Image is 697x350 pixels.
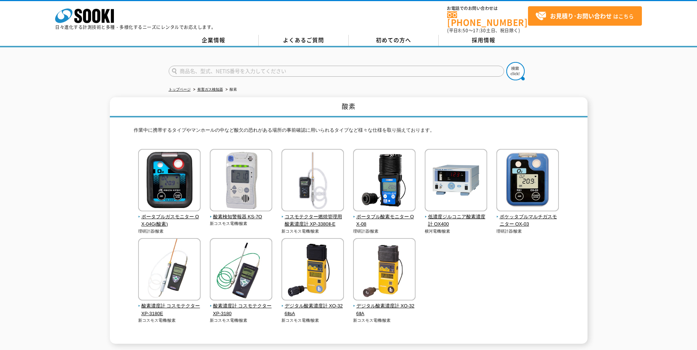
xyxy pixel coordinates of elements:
[447,11,528,26] a: [PHONE_NUMBER]
[496,206,559,228] a: ポケッタブルマルチガスモニター OX-03
[439,35,529,46] a: 採用情報
[473,27,486,34] span: 17:30
[210,238,272,302] img: 酸素濃度計 コスモテクター XP-3180
[353,295,416,317] a: デジタル酸素濃度計 XO-326ⅡA
[353,317,416,324] p: 新コスモス電機/酸素
[425,206,488,228] a: 低濃度ジルコニア酸素濃度計 OX400
[535,11,634,22] span: はこちら
[138,295,201,317] a: 酸素濃度計 コスモテクター XP-3180E
[376,36,411,44] span: 初めての方へ
[353,149,416,213] img: ポータブル酸素モニター OX-08
[447,27,520,34] span: (平日 ～ 土日、祝日除く)
[281,228,344,234] p: 新コスモス電機/酸素
[281,238,344,302] img: デジタル酸素濃度計 XO-326ⅡsA
[281,206,344,228] a: コスモテクター燃焼管理用酸素濃度計 XP-3380Ⅱ-E
[138,149,201,213] img: ポータブルガスモニター OX-04G(酸素)
[496,149,559,213] img: ポケッタブルマルチガスモニター OX-03
[550,11,612,20] strong: お見積り･お問い合わせ
[353,302,416,318] span: デジタル酸素濃度計 XO-326ⅡA
[425,228,488,234] p: 横河電機/酸素
[506,62,525,80] img: btn_search.png
[210,295,273,317] a: 酸素濃度計 コスモテクター XP-3180
[55,25,216,29] p: 日々進化する計測技術と多種・多様化するニーズにレンタルでお応えします。
[425,149,487,213] img: 低濃度ジルコニア酸素濃度計 OX400
[281,149,344,213] img: コスモテクター燃焼管理用酸素濃度計 XP-3380Ⅱ-E
[224,86,237,94] li: 酸素
[528,6,642,26] a: お見積り･お問い合わせはこちら
[496,213,559,229] span: ポケッタブルマルチガスモニター OX-03
[353,213,416,229] span: ポータブル酸素モニター OX-08
[447,6,528,11] span: お電話でのお問い合わせは
[138,317,201,324] p: 新コスモス電機/酸素
[210,149,272,213] img: 酸素検知警報器 KS-7O
[138,302,201,318] span: 酸素濃度計 コスモテクター XP-3180E
[281,295,344,317] a: デジタル酸素濃度計 XO-326ⅡsA
[349,35,439,46] a: 初めての方へ
[169,35,259,46] a: 企業情報
[259,35,349,46] a: よくあるご質問
[138,213,201,229] span: ポータブルガスモニター OX-04G(酸素)
[458,27,468,34] span: 8:50
[210,317,273,324] p: 新コスモス電機/酸素
[281,213,344,229] span: コスモテクター燃焼管理用酸素濃度計 XP-3380Ⅱ-E
[210,302,273,318] span: 酸素濃度計 コスモテクター XP-3180
[281,302,344,318] span: デジタル酸素濃度計 XO-326ⅡsA
[169,66,504,77] input: 商品名、型式、NETIS番号を入力してください
[353,206,416,228] a: ポータブル酸素モニター OX-08
[353,228,416,234] p: 理研計器/酸素
[281,317,344,324] p: 新コスモス電機/酸素
[138,238,201,302] img: 酸素濃度計 コスモテクター XP-3180E
[197,87,223,91] a: 有害ガス検知器
[210,213,273,221] span: 酸素検知警報器 KS-7O
[210,206,273,221] a: 酸素検知警報器 KS-7O
[138,206,201,228] a: ポータブルガスモニター OX-04G(酸素)
[138,228,201,234] p: 理研計器/酸素
[353,238,416,302] img: デジタル酸素濃度計 XO-326ⅡA
[496,228,559,234] p: 理研計器/酸素
[169,87,191,91] a: トップページ
[134,127,564,138] p: 作業中に携帯するタイプやマンホールの中など酸欠の恐れがある場所の事前確認に用いられるタイプなど様々な仕様を取り揃えております。
[210,220,273,227] p: 新コスモス電機/酸素
[110,97,588,117] h1: 酸素
[425,213,488,229] span: 低濃度ジルコニア酸素濃度計 OX400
